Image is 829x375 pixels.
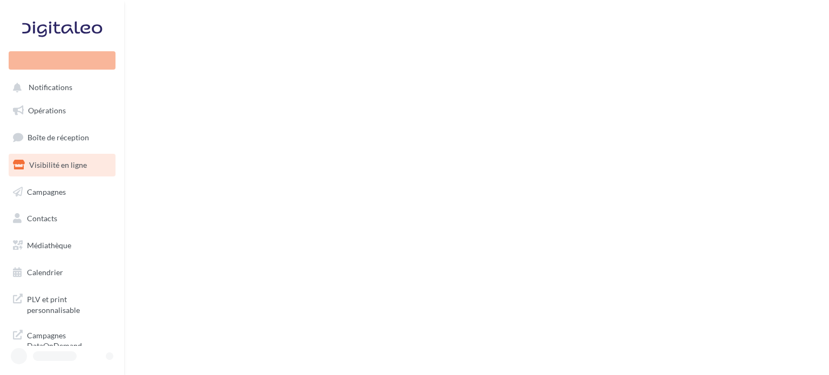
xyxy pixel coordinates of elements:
[6,288,118,319] a: PLV et print personnalisable
[27,268,63,277] span: Calendrier
[29,160,87,169] span: Visibilité en ligne
[9,51,115,70] div: Nouvelle campagne
[6,261,118,284] a: Calendrier
[27,328,111,351] span: Campagnes DataOnDemand
[6,207,118,230] a: Contacts
[28,106,66,115] span: Opérations
[27,187,66,196] span: Campagnes
[6,234,118,257] a: Médiathèque
[29,83,72,92] span: Notifications
[27,214,57,223] span: Contacts
[6,181,118,203] a: Campagnes
[6,154,118,176] a: Visibilité en ligne
[27,292,111,315] span: PLV et print personnalisable
[6,99,118,122] a: Opérations
[27,241,71,250] span: Médiathèque
[6,324,118,356] a: Campagnes DataOnDemand
[6,126,118,149] a: Boîte de réception
[28,133,89,142] span: Boîte de réception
